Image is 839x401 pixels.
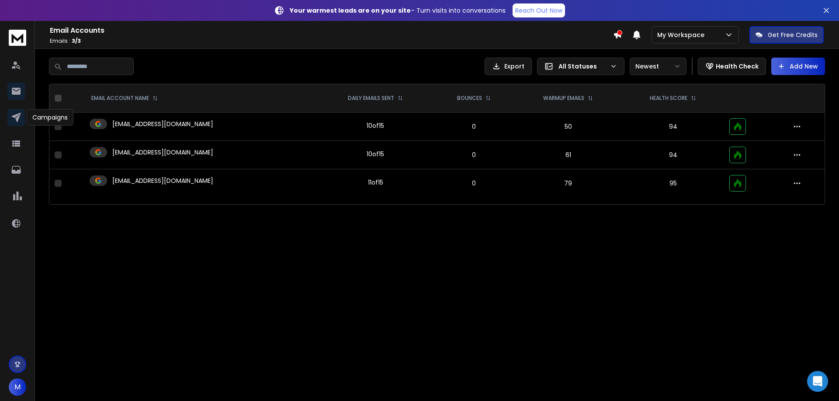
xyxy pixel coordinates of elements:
[513,3,565,17] a: Reach Out Now
[112,120,213,128] p: [EMAIL_ADDRESS][DOMAIN_NAME]
[50,25,613,36] h1: Email Accounts
[558,62,607,71] p: All Statuses
[515,6,562,15] p: Reach Out Now
[368,178,383,187] div: 11 of 15
[367,150,384,158] div: 10 of 15
[91,95,158,102] div: EMAIL ACCOUNT NAME
[9,30,26,46] img: logo
[485,58,532,75] button: Export
[457,95,482,102] p: BOUNCES
[622,169,724,198] td: 95
[290,6,411,15] strong: Your warmest leads are on your site
[657,31,708,39] p: My Workspace
[543,95,584,102] p: WARMUP EMAILS
[650,95,687,102] p: HEALTH SCORE
[622,113,724,141] td: 94
[72,37,81,45] span: 3 / 3
[698,58,766,75] button: Health Check
[807,371,828,392] div: Open Intercom Messenger
[630,58,686,75] button: Newest
[771,58,825,75] button: Add New
[439,122,509,131] p: 0
[9,378,26,396] button: M
[112,148,213,157] p: [EMAIL_ADDRESS][DOMAIN_NAME]
[50,38,613,45] p: Emails :
[439,179,509,188] p: 0
[749,26,824,44] button: Get Free Credits
[768,31,818,39] p: Get Free Credits
[622,141,724,169] td: 94
[27,109,73,126] div: Campaigns
[367,121,384,130] div: 10 of 15
[514,169,622,198] td: 79
[348,95,394,102] p: DAILY EMAILS SENT
[290,6,506,15] p: – Turn visits into conversations
[112,176,213,185] p: [EMAIL_ADDRESS][DOMAIN_NAME]
[439,151,509,159] p: 0
[716,62,759,71] p: Health Check
[514,113,622,141] td: 50
[514,141,622,169] td: 61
